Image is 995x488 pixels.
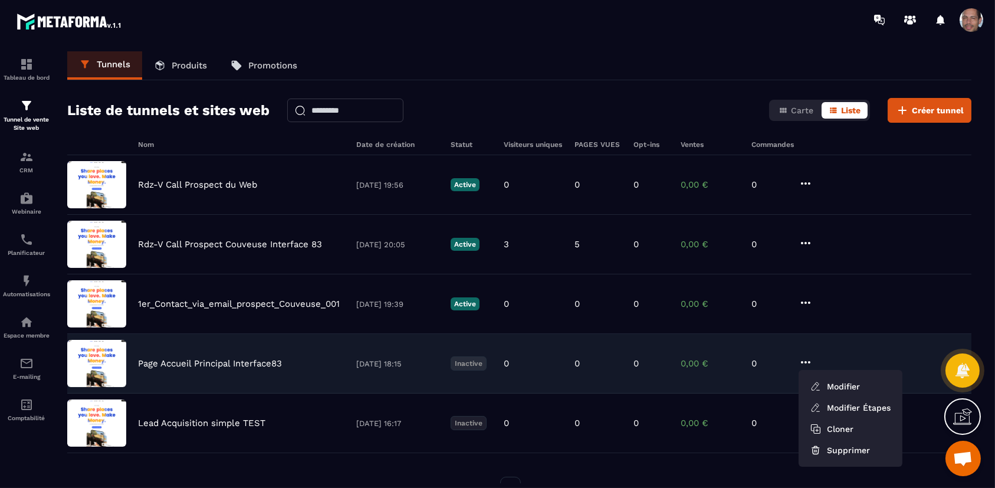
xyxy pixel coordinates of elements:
[19,150,34,164] img: formation
[681,239,740,250] p: 0,00 €
[504,239,509,250] p: 3
[67,99,270,122] h2: Liste de tunnels et sites web
[219,51,309,80] a: Promotions
[574,418,580,428] p: 0
[19,356,34,371] img: email
[172,60,207,71] p: Produits
[681,418,740,428] p: 0,00 €
[67,340,126,387] img: image
[451,178,480,191] p: Active
[3,48,50,90] a: formationformationTableau de bord
[504,418,509,428] p: 0
[19,315,34,329] img: automations
[3,182,50,224] a: automationsautomationsWebinaire
[3,265,50,306] a: automationsautomationsAutomatisations
[19,398,34,412] img: accountant
[451,297,480,310] p: Active
[504,299,509,309] p: 0
[356,140,439,149] h6: Date de création
[912,104,964,116] span: Créer tunnel
[803,376,898,397] button: Modifier
[681,179,740,190] p: 0,00 €
[67,221,126,268] img: image
[248,60,297,71] p: Promotions
[945,441,981,476] div: Ouvrir le chat
[574,239,580,250] p: 5
[574,358,580,369] p: 0
[791,106,813,115] span: Carte
[751,418,787,428] p: 0
[67,51,142,80] a: Tunnels
[803,397,898,418] a: Modifier Étapes
[19,191,34,205] img: automations
[451,238,480,251] p: Active
[3,90,50,141] a: formationformationTunnel de vente Site web
[451,140,492,149] h6: Statut
[3,208,50,215] p: Webinaire
[97,59,130,70] p: Tunnels
[17,11,123,32] img: logo
[138,418,265,428] p: Lead Acquisition simple TEST
[633,418,639,428] p: 0
[138,299,340,309] p: 1er_Contact_via_email_prospect_Couveuse_001
[3,332,50,339] p: Espace membre
[19,57,34,71] img: formation
[751,239,787,250] p: 0
[138,140,344,149] h6: Nom
[356,300,439,309] p: [DATE] 19:39
[633,179,639,190] p: 0
[3,389,50,430] a: accountantaccountantComptabilité
[3,74,50,81] p: Tableau de bord
[751,358,787,369] p: 0
[681,299,740,309] p: 0,00 €
[3,250,50,256] p: Planificateur
[681,358,740,369] p: 0,00 €
[771,102,820,119] button: Carte
[138,179,257,190] p: Rdz-V Call Prospect du Web
[822,102,868,119] button: Liste
[751,299,787,309] p: 0
[633,299,639,309] p: 0
[504,179,509,190] p: 0
[3,348,50,389] a: emailemailE-mailing
[574,140,622,149] h6: PAGES VUES
[3,116,50,132] p: Tunnel de vente Site web
[138,239,322,250] p: Rdz-V Call Prospect Couveuse Interface 83
[504,358,509,369] p: 0
[841,106,861,115] span: Liste
[356,419,439,428] p: [DATE] 16:17
[451,356,487,371] p: Inactive
[504,140,563,149] h6: Visiteurs uniques
[803,418,861,440] button: Cloner
[751,179,787,190] p: 0
[681,140,740,149] h6: Ventes
[633,239,639,250] p: 0
[3,415,50,421] p: Comptabilité
[67,399,126,447] img: image
[3,374,50,380] p: E-mailing
[633,140,669,149] h6: Opt-ins
[574,299,580,309] p: 0
[751,140,794,149] h6: Commandes
[574,179,580,190] p: 0
[356,240,439,249] p: [DATE] 20:05
[3,141,50,182] a: formationformationCRM
[3,224,50,265] a: schedulerschedulerPlanificateur
[3,306,50,348] a: automationsautomationsEspace membre
[356,181,439,189] p: [DATE] 19:56
[19,99,34,113] img: formation
[633,358,639,369] p: 0
[451,416,487,430] p: Inactive
[888,98,971,123] button: Créer tunnel
[356,359,439,368] p: [DATE] 18:15
[3,291,50,297] p: Automatisations
[138,358,282,369] p: Page Accueil Principal Interface83
[19,232,34,247] img: scheduler
[19,274,34,288] img: automations
[3,167,50,173] p: CRM
[803,440,898,461] button: Supprimer
[67,161,126,208] img: image
[142,51,219,80] a: Produits
[67,280,126,327] img: image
